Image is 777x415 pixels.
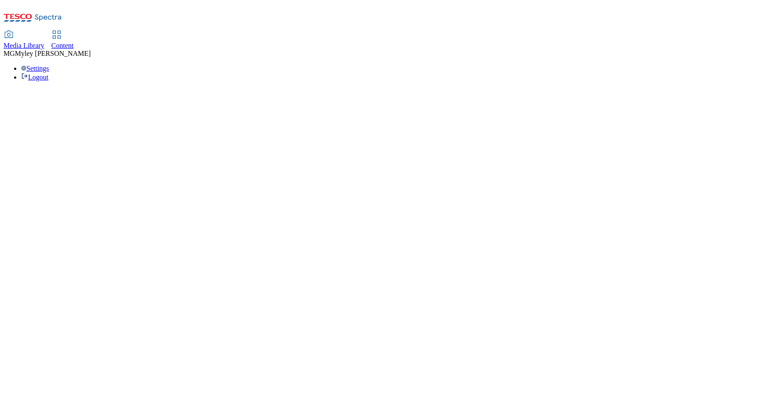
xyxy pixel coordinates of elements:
a: Media Library [4,31,44,50]
span: MG [4,50,15,57]
a: Settings [21,65,49,72]
a: Content [51,31,74,50]
span: Media Library [4,42,44,49]
span: Myley [PERSON_NAME] [15,50,91,57]
span: Content [51,42,74,49]
a: Logout [21,73,48,81]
